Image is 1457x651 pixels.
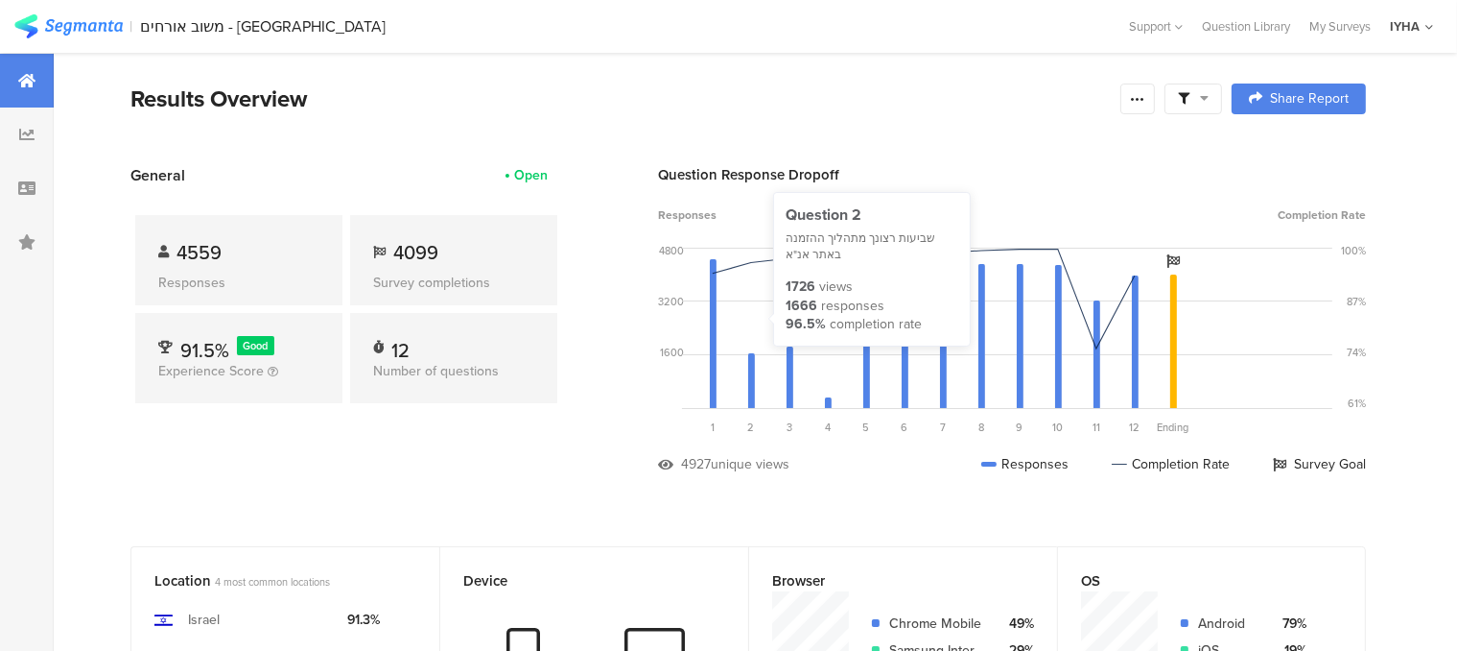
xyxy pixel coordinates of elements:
div: responses [821,297,884,316]
div: 100% [1341,243,1366,258]
i: Survey Goal [1166,254,1180,268]
span: 1 [711,420,715,435]
div: 79% [1273,614,1306,634]
div: 4927 [681,454,711,474]
img: segmanta logo [14,14,123,38]
div: Android [1198,614,1257,634]
div: Browser [772,570,1002,591]
div: Survey completions [373,273,534,293]
span: 4 most common locations [215,574,330,590]
div: 61% [1348,396,1366,411]
div: 12 [391,336,410,355]
span: 3 [787,420,792,435]
span: 12 [1130,420,1140,435]
span: 4099 [393,238,438,267]
div: Results Overview [130,82,1111,116]
span: 7 [940,420,946,435]
div: משוב אורחים - [GEOGRAPHIC_DATA] [141,17,387,36]
span: 91.5% [180,336,229,365]
span: 6 [902,420,908,435]
span: Experience Score [158,361,264,381]
span: 5 [863,420,870,435]
div: Responses [158,273,319,293]
div: Location [154,570,385,591]
div: completion rate [830,315,922,334]
div: OS [1081,570,1310,591]
div: Support [1129,12,1183,41]
div: views [819,277,853,297]
a: My Surveys [1300,17,1380,36]
div: Chrome Mobile [889,614,985,634]
div: Israel [188,610,220,630]
div: Responses [981,454,1069,474]
div: Ending [1154,420,1192,435]
div: Completion Rate [1112,454,1230,474]
span: Responses [658,206,717,224]
span: 9 [1017,420,1023,435]
span: 11 [1093,420,1100,435]
span: Completion Rate [1278,206,1366,224]
div: 87% [1347,294,1366,309]
div: unique views [711,454,789,474]
div: 91.3% [347,610,380,630]
div: Open [514,165,548,185]
span: 8 [978,420,984,435]
span: 2 [748,420,755,435]
span: General [130,164,185,186]
div: 1600 [660,345,684,360]
span: 4559 [176,238,222,267]
div: 49% [1000,614,1034,634]
a: Question Library [1192,17,1300,36]
div: Survey Goal [1273,454,1366,474]
div: Question 2 [786,205,958,226]
span: Good [244,338,269,353]
span: 4 [825,420,831,435]
div: 1726 [786,277,815,297]
div: | [130,15,133,37]
span: Number of questions [373,361,499,381]
div: IYHA [1390,17,1420,36]
div: 74% [1347,345,1366,360]
div: 4800 [659,243,684,258]
div: 3200 [658,294,684,309]
div: Question Response Dropoff [658,164,1366,185]
div: 1666 [786,297,817,316]
span: 10 [1053,420,1064,435]
div: 96.5% [786,315,826,334]
div: שביעות רצונך מתהליך ההזמנה באתר אנ"א [786,230,958,263]
div: Device [463,570,693,591]
span: Share Report [1270,92,1349,106]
